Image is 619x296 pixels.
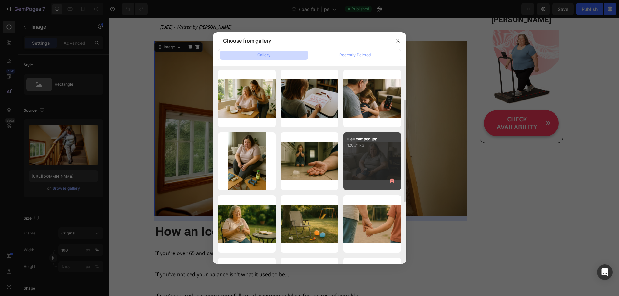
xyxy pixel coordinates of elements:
[597,264,613,280] div: Open Intercom Messenger
[347,136,397,142] p: iFell comped.jpg
[383,97,434,113] div: CHECK AVAILABILITY
[343,79,401,118] img: image
[311,51,399,60] button: Recently Deleted
[228,132,266,190] img: image
[52,6,123,12] span: [DATE] - Written by [PERSON_NAME]
[375,12,450,87] img: Alt Image
[46,274,254,281] span: If you're scared that one wrong fall could leave you helpless for the rest of your life…
[375,92,450,118] button: CHECK AVAILABILITY
[46,203,358,224] h2: How an Ice Cube Almost Took My Life
[46,232,154,239] span: If you're over 65 and carrying extra weight...
[218,205,276,243] img: image
[218,79,276,118] img: image
[281,142,339,180] img: image
[343,205,401,243] img: image
[281,205,339,243] img: image
[257,52,270,58] div: Gallery
[281,79,339,118] img: image
[46,23,358,198] img: Alt Image
[46,253,180,260] span: If you've noticed your balance isn't what it used to be...
[54,26,68,32] div: Image
[223,37,271,44] div: Choose from gallery
[220,51,308,60] button: Gallery
[347,142,397,148] p: 120.71 kb
[339,52,371,58] div: Recently Deleted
